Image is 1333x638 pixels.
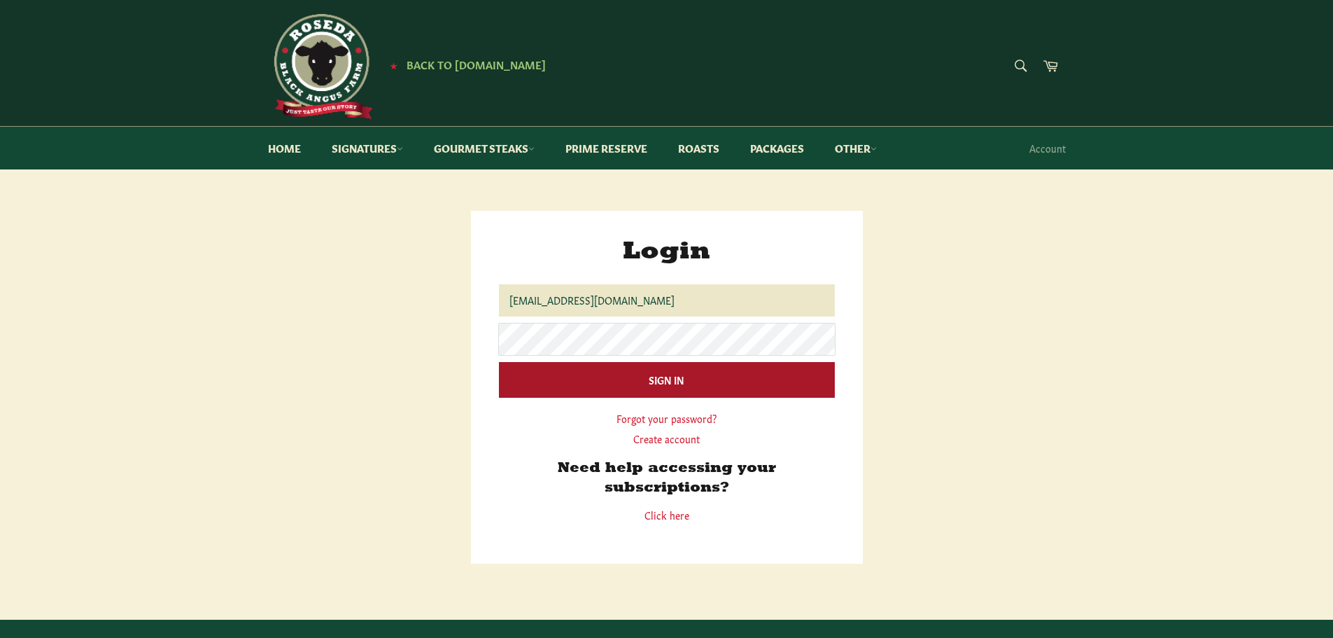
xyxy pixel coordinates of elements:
a: Account [1022,127,1073,169]
a: Gourmet Steaks [420,127,549,169]
h1: Login [499,239,835,267]
a: Create account [633,431,700,445]
a: Other [821,127,891,169]
a: Signatures [318,127,417,169]
a: Roasts [664,127,733,169]
img: Roseda Beef [268,14,373,119]
input: Email [499,284,835,316]
a: Click here [644,508,689,522]
a: Packages [736,127,818,169]
a: Home [254,127,315,169]
a: Forgot your password? [616,411,717,425]
a: Prime Reserve [551,127,661,169]
h5: Need help accessing your subscriptions? [499,459,835,498]
a: ★ Back to [DOMAIN_NAME] [383,60,546,71]
input: Sign In [499,362,835,398]
span: Back to [DOMAIN_NAME] [407,57,546,71]
span: ★ [390,60,397,71]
